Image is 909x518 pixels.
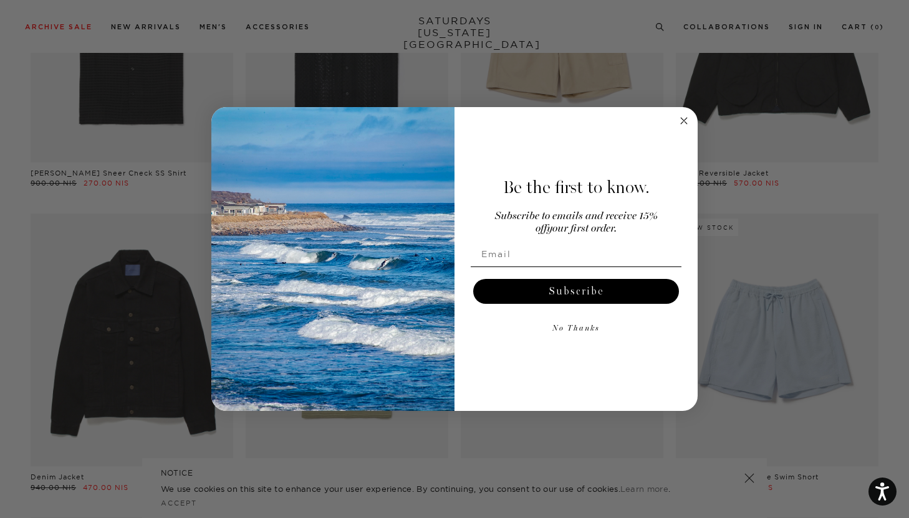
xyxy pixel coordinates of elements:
[471,242,681,266] input: Email
[503,177,650,198] span: Be the first to know.
[676,113,691,128] button: Close dialog
[471,316,681,341] button: No Thanks
[473,279,679,304] button: Subscribe
[547,224,617,234] span: your first order.
[536,224,547,234] span: off
[211,107,454,411] img: 125c788d-000d-4f3e-b05a-1b92b2a23ec9.jpeg
[495,211,658,222] span: Subscribe to emails and receive 15%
